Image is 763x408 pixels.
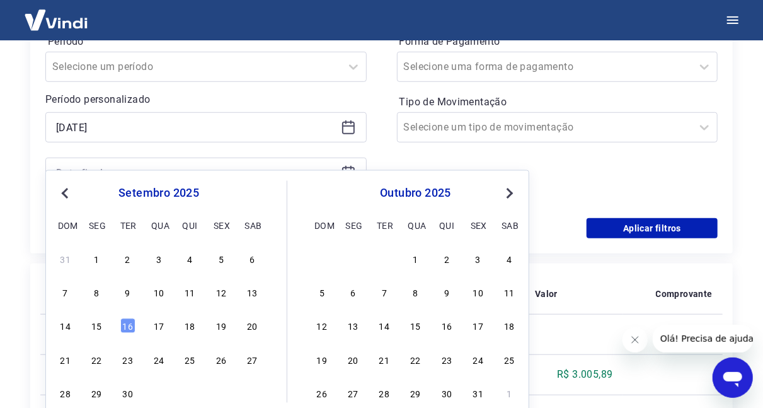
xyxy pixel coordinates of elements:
div: Choose segunda-feira, 8 de setembro de 2025 [89,285,104,300]
div: dom [58,218,73,233]
div: Choose segunda-feira, 20 de outubro de 2025 [345,352,360,367]
div: Choose terça-feira, 14 de outubro de 2025 [377,318,392,334]
label: Período [48,34,364,49]
div: setembro 2025 [56,186,261,201]
label: Tipo de Movimentação [399,95,716,110]
div: Choose segunda-feira, 29 de setembro de 2025 [345,252,360,267]
div: Choose domingo, 7 de setembro de 2025 [58,285,73,300]
div: qua [151,218,166,233]
div: outubro 2025 [313,186,519,201]
div: Choose segunda-feira, 15 de setembro de 2025 [89,318,104,334]
div: Choose sábado, 18 de outubro de 2025 [502,318,517,334]
div: Choose sexta-feira, 5 de setembro de 2025 [214,252,229,267]
div: Choose sábado, 4 de outubro de 2025 [502,252,517,267]
p: R$ 3.005,89 [557,367,612,382]
div: Choose domingo, 21 de setembro de 2025 [58,352,73,367]
div: Choose sábado, 6 de setembro de 2025 [245,252,260,267]
div: Choose quarta-feira, 1 de outubro de 2025 [408,252,423,267]
p: Valor [535,288,558,300]
iframe: Message from company [653,325,753,353]
div: Choose domingo, 12 de outubro de 2025 [314,318,330,334]
div: Choose quinta-feira, 18 de setembro de 2025 [183,318,198,334]
button: Aplicar filtros [587,218,718,238]
div: qui [439,218,454,233]
input: Data inicial [56,118,336,137]
div: Choose domingo, 28 de setembro de 2025 [58,386,73,401]
div: Choose domingo, 14 de setembro de 2025 [58,318,73,334]
div: Choose sábado, 1 de novembro de 2025 [502,386,517,401]
div: sab [245,218,260,233]
div: Choose terça-feira, 16 de setembro de 2025 [120,318,135,334]
div: Choose sexta-feira, 24 de outubro de 2025 [471,352,486,367]
button: Previous Month [57,186,72,201]
div: Choose quarta-feira, 8 de outubro de 2025 [408,285,423,300]
div: ter [120,218,135,233]
div: Choose sexta-feira, 26 de setembro de 2025 [214,352,229,367]
div: Choose quarta-feira, 24 de setembro de 2025 [151,352,166,367]
img: Vindi [15,1,97,39]
div: Choose sexta-feira, 17 de outubro de 2025 [471,318,486,334]
label: Forma de Pagamento [399,34,716,49]
div: Choose segunda-feira, 13 de outubro de 2025 [345,318,360,334]
div: qui [183,218,198,233]
div: Choose segunda-feira, 29 de setembro de 2025 [89,386,104,401]
div: seg [345,218,360,233]
div: Choose terça-feira, 2 de setembro de 2025 [120,252,135,267]
div: Choose sexta-feira, 3 de outubro de 2025 [214,386,229,401]
div: sex [471,218,486,233]
div: Choose sexta-feira, 12 de setembro de 2025 [214,285,229,300]
div: Choose domingo, 5 de outubro de 2025 [314,285,330,300]
p: Comprovante [656,288,713,300]
div: Choose terça-feira, 30 de setembro de 2025 [120,386,135,401]
div: sab [502,218,517,233]
div: Choose domingo, 26 de outubro de 2025 [314,386,330,401]
div: Choose quarta-feira, 10 de setembro de 2025 [151,285,166,300]
div: Choose sábado, 20 de setembro de 2025 [245,318,260,334]
div: Choose terça-feira, 9 de setembro de 2025 [120,285,135,300]
div: Choose quinta-feira, 2 de outubro de 2025 [183,386,198,401]
div: Choose sexta-feira, 3 de outubro de 2025 [471,252,486,267]
div: Choose sábado, 4 de outubro de 2025 [245,386,260,401]
div: seg [89,218,104,233]
div: Choose terça-feira, 7 de outubro de 2025 [377,285,392,300]
div: Choose quarta-feira, 1 de outubro de 2025 [151,386,166,401]
div: Choose sexta-feira, 19 de setembro de 2025 [214,318,229,334]
div: Choose quinta-feira, 16 de outubro de 2025 [439,318,454,334]
div: Choose quinta-feira, 9 de outubro de 2025 [439,285,454,300]
div: Choose quinta-feira, 4 de setembro de 2025 [183,252,198,267]
div: Choose segunda-feira, 27 de outubro de 2025 [345,386,360,401]
div: Choose quarta-feira, 17 de setembro de 2025 [151,318,166,334]
div: Choose sexta-feira, 31 de outubro de 2025 [471,386,486,401]
div: Choose terça-feira, 23 de setembro de 2025 [120,352,135,367]
div: Choose quinta-feira, 30 de outubro de 2025 [439,386,454,401]
div: sex [214,218,229,233]
div: ter [377,218,392,233]
div: Choose quarta-feira, 22 de outubro de 2025 [408,352,423,367]
div: Choose segunda-feira, 22 de setembro de 2025 [89,352,104,367]
div: month 2025-10 [313,250,519,402]
button: Next Month [502,186,517,201]
div: Choose quinta-feira, 2 de outubro de 2025 [439,252,454,267]
span: Olá! Precisa de ajuda? [8,9,106,19]
div: Choose sábado, 13 de setembro de 2025 [245,285,260,300]
div: Choose quarta-feira, 29 de outubro de 2025 [408,386,423,401]
div: Choose sábado, 11 de outubro de 2025 [502,285,517,300]
div: Choose sábado, 27 de setembro de 2025 [245,352,260,367]
div: Choose terça-feira, 21 de outubro de 2025 [377,352,392,367]
div: Choose segunda-feira, 1 de setembro de 2025 [89,252,104,267]
div: Choose quinta-feira, 11 de setembro de 2025 [183,285,198,300]
div: Choose domingo, 19 de outubro de 2025 [314,352,330,367]
div: qua [408,218,423,233]
div: Choose domingo, 28 de setembro de 2025 [314,252,330,267]
div: Choose quarta-feira, 3 de setembro de 2025 [151,252,166,267]
div: Choose quinta-feira, 23 de outubro de 2025 [439,352,454,367]
div: month 2025-09 [56,250,261,402]
div: Choose quarta-feira, 15 de outubro de 2025 [408,318,423,334]
iframe: Button to launch messaging window [713,358,753,398]
div: Choose sábado, 25 de outubro de 2025 [502,352,517,367]
div: dom [314,218,330,233]
div: Choose terça-feira, 28 de outubro de 2025 [377,386,392,401]
div: Choose sexta-feira, 10 de outubro de 2025 [471,285,486,300]
iframe: Close message [622,327,648,353]
div: Choose terça-feira, 30 de setembro de 2025 [377,252,392,267]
